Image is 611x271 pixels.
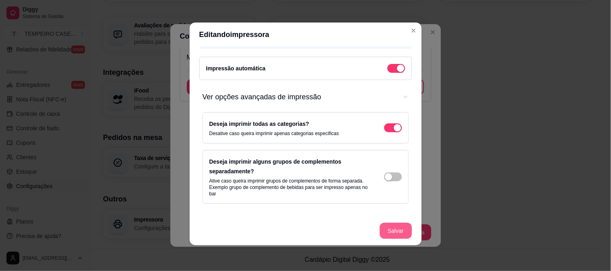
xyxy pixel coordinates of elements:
[209,130,339,137] p: Desative caso queira imprimir apenas categorias especificas
[203,85,409,214] div: Ver opções avançadas de impressão
[206,65,266,72] label: Impressão automática
[380,223,412,239] button: Salvar
[203,85,409,109] button: Ver opções avançadas de impressão
[209,121,309,127] label: Deseja imprimir todas as categorias?
[209,158,342,175] label: Deseja imprimir alguns grupos de complementos separadamente?
[209,178,368,197] p: Ative caso queira imprimir grupos de complementos de forma separada. Exemplo grupo de complemento...
[190,23,422,47] header: Editando impressora
[407,24,420,37] button: Close
[203,109,409,214] div: Ver opções avançadas de impressão
[203,91,398,103] span: Ver opções avançadas de impressão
